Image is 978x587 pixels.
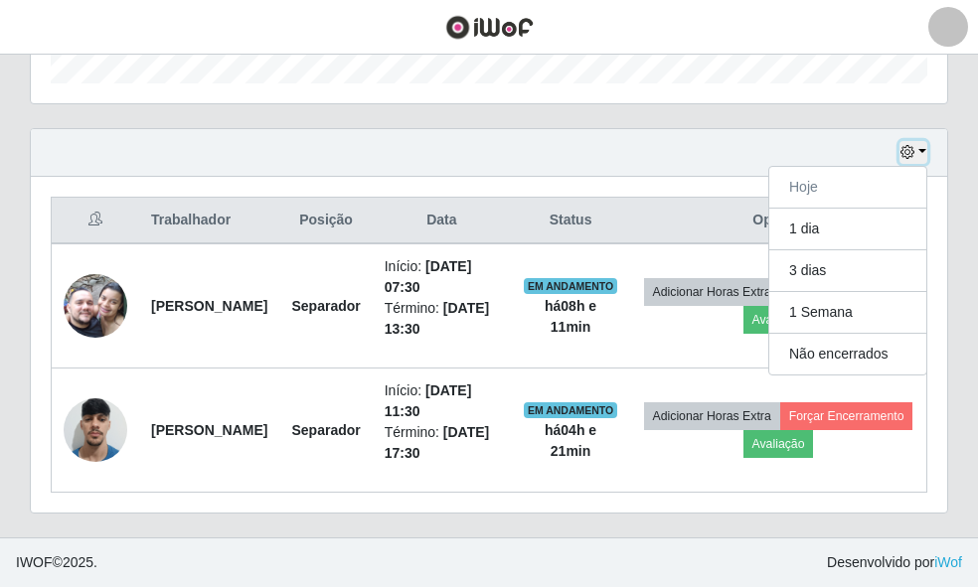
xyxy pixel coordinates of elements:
[743,430,814,458] button: Avaliação
[291,298,360,314] strong: Separador
[630,198,927,244] th: Opções
[445,15,534,40] img: CoreUI Logo
[769,167,926,209] button: Hoje
[291,422,360,438] strong: Separador
[139,198,279,244] th: Trabalhador
[385,422,499,464] li: Término:
[279,198,372,244] th: Posição
[524,402,618,418] span: EM ANDAMENTO
[524,278,618,294] span: EM ANDAMENTO
[511,198,630,244] th: Status
[385,298,499,340] li: Término:
[151,422,267,438] strong: [PERSON_NAME]
[545,422,596,459] strong: há 04 h e 21 min
[769,209,926,250] button: 1 dia
[385,380,499,422] li: Início:
[64,387,127,472] img: 1755788911254.jpeg
[16,552,97,573] span: © 2025 .
[780,402,913,430] button: Forçar Encerramento
[644,278,780,306] button: Adicionar Horas Extra
[769,334,926,374] button: Não encerrados
[64,249,127,363] img: 1652876774989.jpeg
[16,554,53,570] span: IWOF
[151,298,267,314] strong: [PERSON_NAME]
[769,292,926,334] button: 1 Semana
[827,552,962,573] span: Desenvolvido por
[545,298,596,335] strong: há 08 h e 11 min
[934,554,962,570] a: iWof
[373,198,511,244] th: Data
[385,256,499,298] li: Início:
[769,250,926,292] button: 3 dias
[385,258,472,295] time: [DATE] 07:30
[385,382,472,419] time: [DATE] 11:30
[743,306,814,334] button: Avaliação
[644,402,780,430] button: Adicionar Horas Extra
